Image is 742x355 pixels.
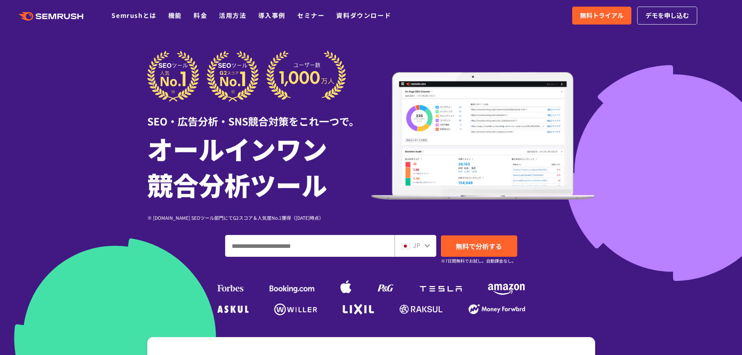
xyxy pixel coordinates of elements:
small: ※7日間無料でお試し。自動課金なし。 [441,257,516,265]
span: 無料トライアル [580,11,624,21]
a: 機能 [168,11,182,20]
span: JP [413,240,420,250]
a: デモを申し込む [637,7,697,25]
a: 資料ダウンロード [336,11,391,20]
div: ※ [DOMAIN_NAME] SEOツール部門にてG2スコア＆人気度No.1獲得（[DATE]時点） [147,214,371,221]
a: 無料トライアル [572,7,631,25]
input: ドメイン、キーワードまたはURLを入力してください [226,235,394,256]
a: 導入事例 [258,11,286,20]
a: セミナー [297,11,324,20]
a: 料金 [194,11,207,20]
span: デモを申し込む [645,11,689,21]
div: SEO・広告分析・SNS競合対策をこれ一つで。 [147,102,371,129]
a: 無料で分析する [441,235,517,257]
a: Semrushとは [111,11,156,20]
h1: オールインワン 競合分析ツール [147,131,371,202]
a: 活用方法 [219,11,246,20]
span: 無料で分析する [456,241,502,251]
